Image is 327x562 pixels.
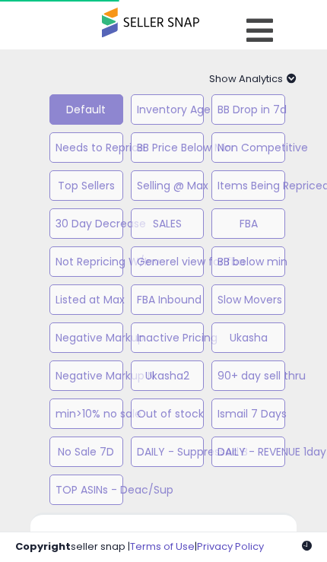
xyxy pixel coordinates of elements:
button: Inventory Age [131,94,205,125]
strong: Copyright [15,539,71,554]
button: DAILY - Suppressed B [131,437,205,467]
button: BB Price Below Min [131,132,205,163]
button: FBA [211,208,285,239]
div: seller snap | | [15,540,264,554]
button: 30 Day Decrease [49,208,123,239]
button: SALES [131,208,205,239]
button: Ukasha [211,322,285,353]
button: Negative Markup [49,322,123,353]
button: DAILY - REVENUE 1day [211,437,285,467]
button: TOP ASINs - Deac/Sup [49,475,123,505]
button: Ismail 7 Days [211,398,285,429]
button: No Sale 7D [49,437,123,467]
button: Items Being Repriced [211,170,285,201]
button: Listed at Max [49,284,123,315]
button: BB below min [211,246,285,277]
button: Generel view for fba [131,246,205,277]
button: Non Competitive [211,132,285,163]
button: Needs to Reprice [49,132,123,163]
button: Selling @ Max [131,170,205,201]
button: Not Repricing W/Inv [49,246,123,277]
button: Inactive Pricing [131,322,205,353]
button: min>10% no sale [49,398,123,429]
button: BB Drop in 7d [211,94,285,125]
button: FBA Inbound [131,284,205,315]
button: Default [49,94,123,125]
button: Slow Movers [211,284,285,315]
button: Top Sellers [49,170,123,201]
button: Out of stock [131,398,205,429]
span: Show Analytics [209,71,297,86]
button: 90+ day sell thru [211,360,285,391]
button: Ukasha2 [131,360,205,391]
button: Negative Markup N [49,360,123,391]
